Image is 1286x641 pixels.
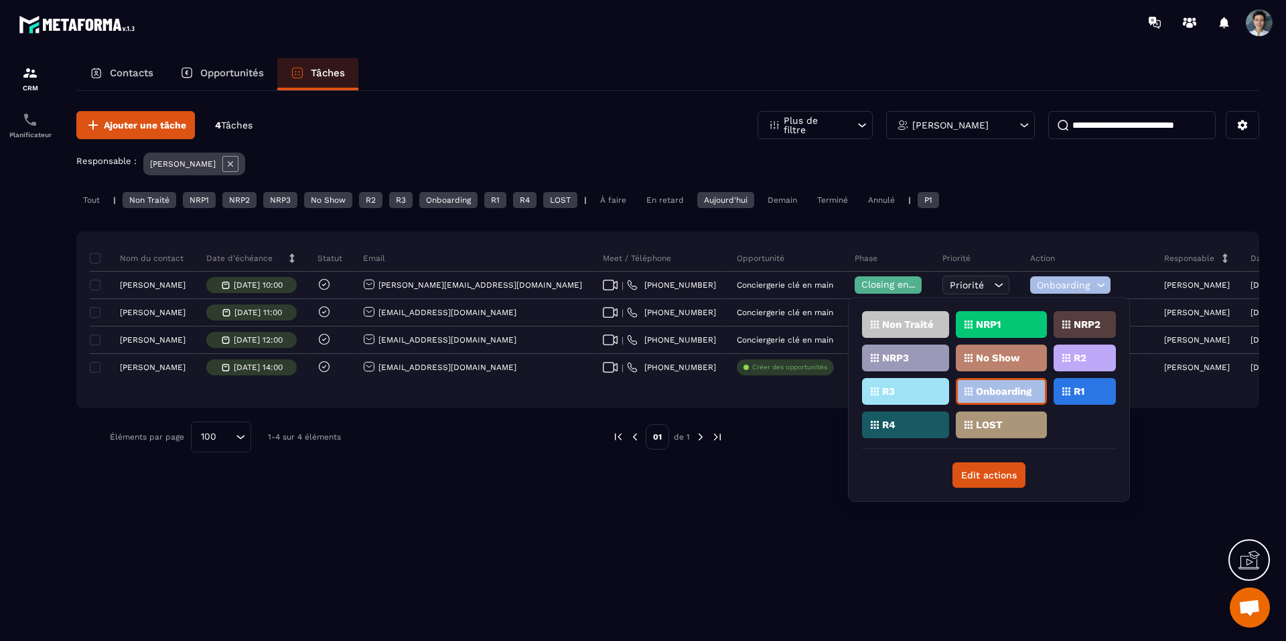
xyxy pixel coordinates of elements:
p: Conciergerie clé en main [737,308,833,317]
p: [PERSON_NAME] [1164,335,1230,345]
p: [PERSON_NAME] [912,120,989,130]
p: R4 [882,420,896,430]
p: | [584,195,587,205]
p: [PERSON_NAME] [1164,308,1230,317]
p: [PERSON_NAME] [1164,363,1230,372]
p: [PERSON_NAME] [120,335,186,345]
div: NRP1 [183,192,216,208]
p: Meet / Téléphone [603,253,671,264]
div: R4 [513,192,537,208]
p: NRP1 [976,320,1001,329]
span: Tâches [221,120,253,130]
button: Edit actions [952,462,1025,488]
img: prev [629,431,641,443]
img: formation [22,65,38,81]
div: En retard [640,192,691,208]
p: Opportunité [737,253,784,264]
div: LOST [543,192,577,208]
p: Date d’échéance [206,253,273,264]
p: Onboarding [976,387,1031,396]
div: NRP2 [222,192,257,208]
p: Conciergerie clé en main [737,335,833,345]
p: Non Traité [882,320,934,329]
div: NRP3 [263,192,297,208]
span: Closing en cours [861,279,938,290]
p: R3 [882,387,895,396]
div: Search for option [191,422,251,452]
span: | [622,335,624,345]
div: No Show [304,192,352,208]
span: | [622,280,624,290]
div: Ouvrir le chat [1230,587,1270,628]
div: À faire [593,192,633,208]
button: Ajouter une tâche [76,111,195,139]
img: prev [612,431,624,443]
p: Responsable : [76,156,137,166]
p: | [908,195,911,205]
p: Priorité [942,253,971,264]
a: [PHONE_NUMBER] [627,307,716,318]
p: [DATE] 14:00 [234,363,283,372]
a: Contacts [76,58,167,90]
p: Contacts [110,67,153,79]
div: R2 [359,192,382,208]
img: next [711,431,723,443]
p: Éléments par page [110,432,184,442]
p: [DATE] 12:00 [234,335,283,345]
p: [PERSON_NAME] [120,363,186,372]
div: Annulé [861,192,902,208]
img: scheduler [22,112,38,128]
span: Ajouter une tâche [104,118,186,132]
p: de 1 [674,432,690,442]
p: [PERSON_NAME] [1164,280,1230,290]
img: next [695,431,707,443]
p: Créer des opportunités [752,363,827,372]
div: Non Traité [123,192,176,208]
p: [PERSON_NAME] [150,159,216,169]
p: Conciergerie clé en main [737,280,833,290]
a: Opportunités [167,58,277,90]
span: | [622,308,624,318]
p: Opportunités [200,67,264,79]
p: No Show [976,353,1020,363]
input: Search for option [221,430,232,444]
p: Tâches [311,67,345,79]
div: Tout [76,192,106,208]
p: NRP3 [882,353,909,363]
p: Email [363,253,385,264]
a: Tâches [277,58,358,90]
p: [PERSON_NAME] [120,308,186,317]
p: Responsable [1164,253,1214,264]
div: Onboarding [419,192,478,208]
p: Action [1030,253,1055,264]
p: | [113,195,116,205]
p: Planificateur [3,131,57,139]
a: [PHONE_NUMBER] [627,280,716,290]
p: 1-4 sur 4 éléments [268,432,341,442]
p: 4 [215,119,253,132]
div: P1 [918,192,939,208]
p: [DATE] 10:00 [234,280,283,290]
a: [PHONE_NUMBER] [627,335,716,345]
div: R1 [484,192,506,208]
p: 01 [646,424,669,450]
p: Plus de filtre [784,116,843,134]
p: LOST [976,420,1003,430]
p: [DATE] 11:00 [234,308,282,317]
p: [PERSON_NAME] [120,280,186,290]
a: schedulerschedulerPlanificateur [3,102,57,149]
p: R2 [1074,353,1086,363]
span: 100 [196,430,221,444]
p: Statut [317,253,342,264]
div: Demain [761,192,804,208]
p: Nom du contact [93,253,184,264]
div: R3 [389,192,413,208]
p: CRM [3,84,57,92]
span: Onboarding [1037,280,1093,290]
img: logo [19,12,139,37]
p: R1 [1074,387,1084,396]
div: Aujourd'hui [697,192,754,208]
span: | [622,363,624,373]
a: formationformationCRM [3,55,57,102]
p: NRP2 [1074,320,1100,329]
